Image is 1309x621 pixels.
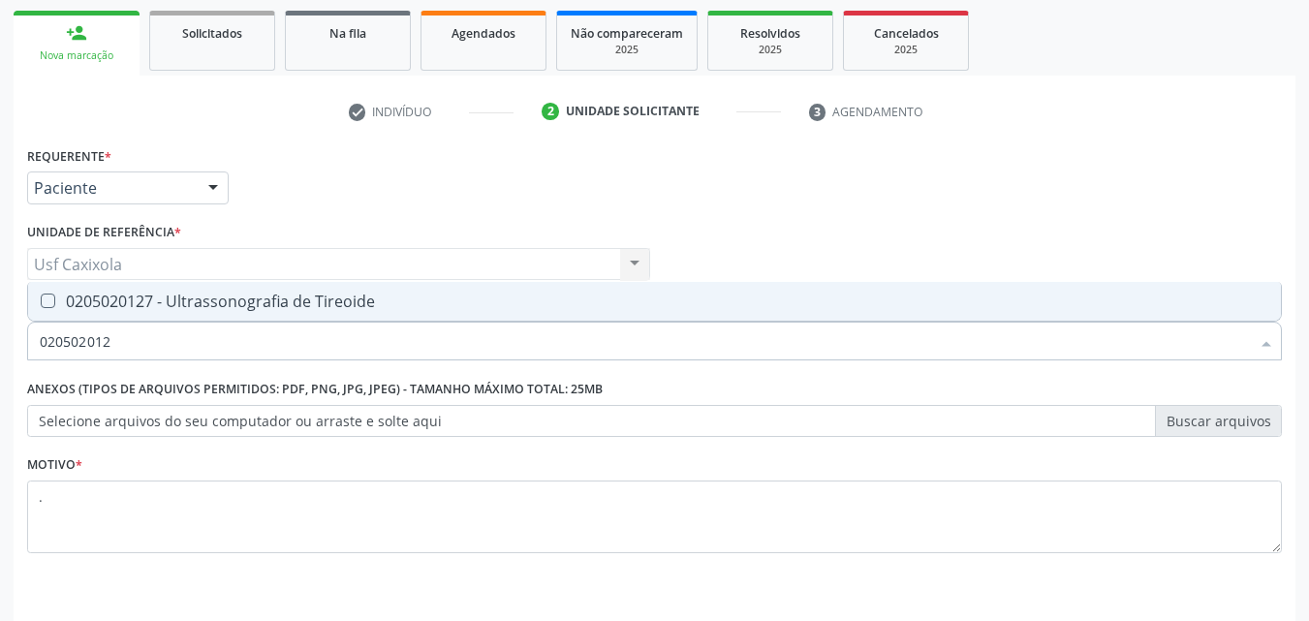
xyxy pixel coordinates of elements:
span: Paciente [34,178,189,198]
label: Anexos (Tipos de arquivos permitidos: PDF, PNG, JPG, JPEG) - Tamanho máximo total: 25MB [27,375,603,405]
label: Requerente [27,141,111,171]
span: Agendados [452,25,515,42]
div: Unidade solicitante [566,103,700,120]
label: Motivo [27,450,82,481]
div: Nova marcação [27,48,126,63]
div: 2025 [722,43,819,57]
span: Não compareceram [571,25,683,42]
input: Buscar por procedimentos [40,322,1250,360]
span: Resolvidos [740,25,800,42]
div: 2025 [857,43,954,57]
label: Unidade de referência [27,218,181,248]
div: 2025 [571,43,683,57]
span: Na fila [329,25,366,42]
div: person_add [66,22,87,44]
div: 2 [542,103,559,120]
span: Solicitados [182,25,242,42]
span: Cancelados [874,25,939,42]
div: 0205020127 - Ultrassonografia de Tireoide [40,294,1269,309]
